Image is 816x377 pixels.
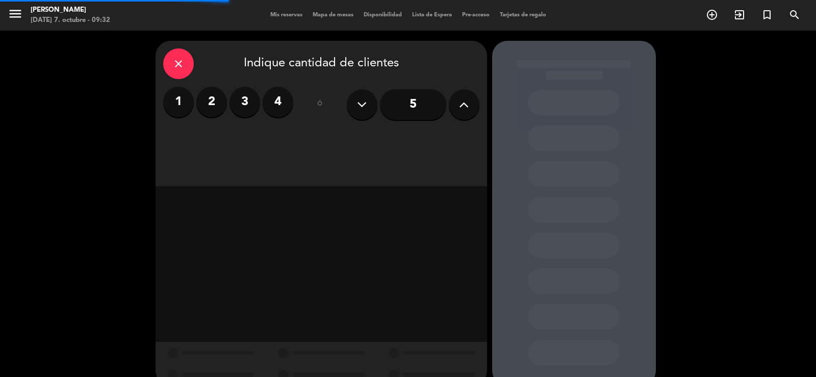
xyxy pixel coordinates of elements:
div: Indique cantidad de clientes [163,48,479,79]
label: 3 [229,87,260,117]
div: [PERSON_NAME] [31,5,110,15]
i: search [788,9,801,21]
i: add_circle_outline [706,9,718,21]
i: exit_to_app [733,9,746,21]
div: [DATE] 7. octubre - 09:32 [31,15,110,26]
i: menu [8,6,23,21]
label: 2 [196,87,227,117]
span: Disponibilidad [359,12,407,18]
button: menu [8,6,23,25]
span: Pre-acceso [457,12,495,18]
span: Lista de Espera [407,12,457,18]
i: close [172,58,185,70]
span: Mis reservas [265,12,308,18]
label: 4 [263,87,293,117]
div: ó [303,87,337,122]
span: Mapa de mesas [308,12,359,18]
span: Tarjetas de regalo [495,12,551,18]
label: 1 [163,87,194,117]
i: turned_in_not [761,9,773,21]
